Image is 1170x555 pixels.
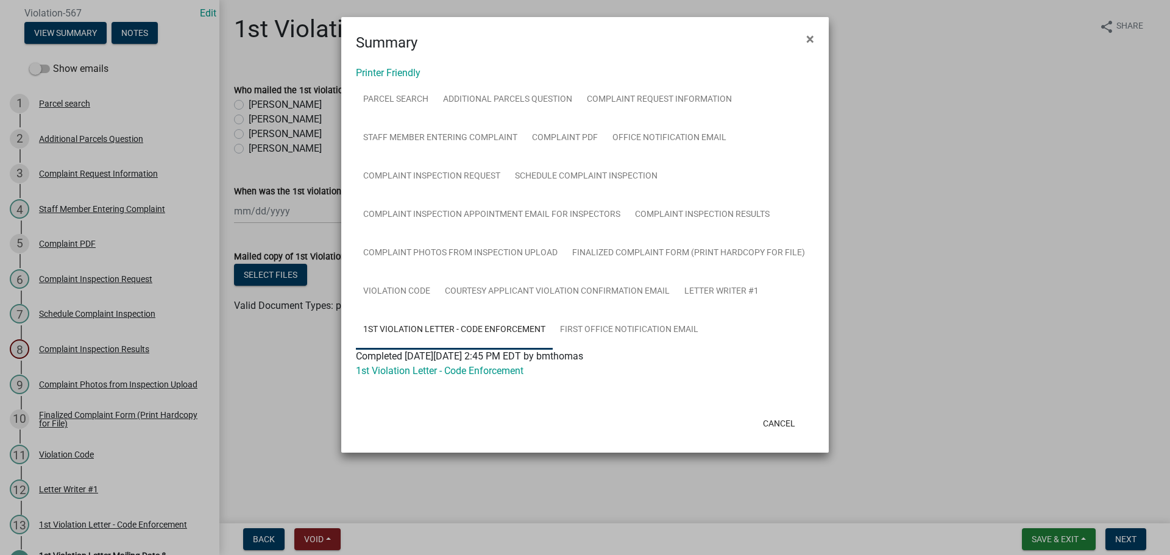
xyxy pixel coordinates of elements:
[580,80,739,119] a: Complaint Request Information
[356,350,583,362] span: Completed [DATE][DATE] 2:45 PM EDT by bmthomas
[356,365,523,376] a: 1st Violation Letter - Code Enforcement
[806,30,814,48] span: ×
[508,157,665,196] a: Schedule Complaint Inspection
[525,119,605,158] a: Complaint PDF
[628,196,777,235] a: Complaint Inspection Results
[356,80,436,119] a: Parcel search
[356,119,525,158] a: Staff Member Entering Complaint
[356,32,417,54] h4: Summary
[356,311,553,350] a: 1st Violation Letter - Code Enforcement
[565,234,812,273] a: Finalized Complaint Form (Print Hardcopy for File)
[796,22,824,56] button: Close
[677,272,766,311] a: Letter Writer #1
[605,119,734,158] a: Office Notification Email
[753,412,805,434] button: Cancel
[438,272,677,311] a: Courtesy Applicant Violation Confirmation Email
[356,272,438,311] a: Violation Code
[553,311,706,350] a: First Office Notification Email
[436,80,580,119] a: Additional Parcels Question
[356,196,628,235] a: Complaint Inspection Appointment Email for Inspectors
[356,157,508,196] a: Complaint Inspection Request
[356,234,565,273] a: Complaint Photos from Inspection Upload
[356,67,420,79] a: Printer Friendly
